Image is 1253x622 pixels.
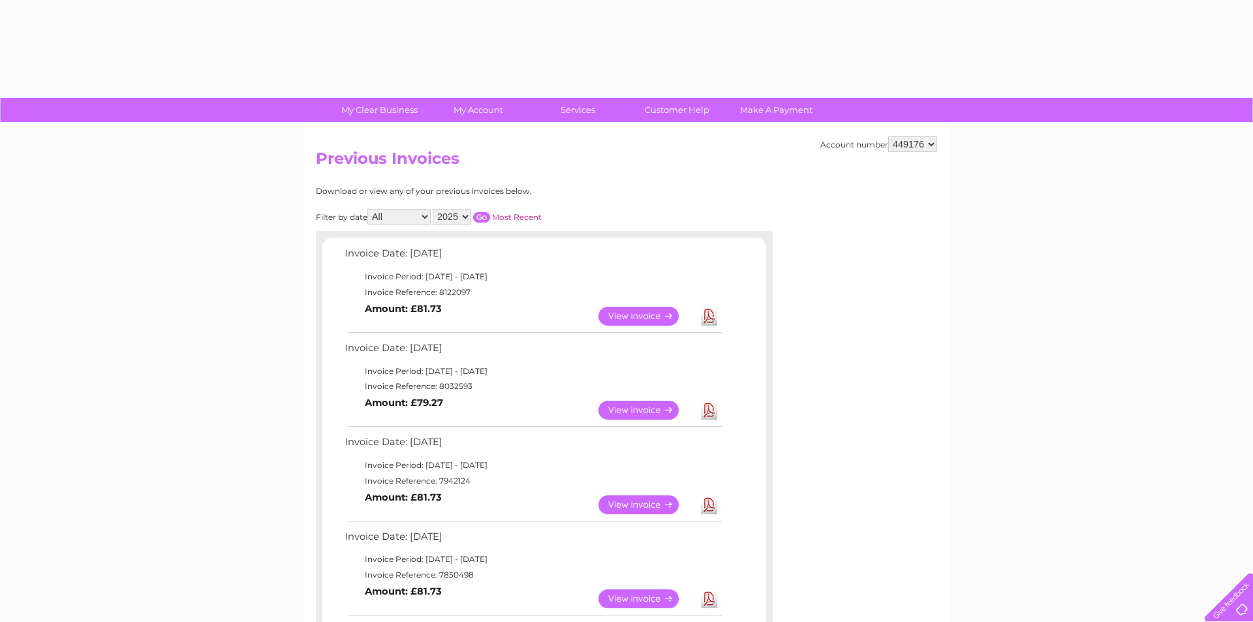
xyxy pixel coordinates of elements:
a: Download [701,589,717,608]
td: Invoice Reference: 7942124 [342,473,724,489]
h2: Previous Invoices [316,149,937,174]
a: View [598,401,694,420]
td: Invoice Reference: 8122097 [342,285,724,300]
td: Invoice Period: [DATE] - [DATE] [342,458,724,473]
a: View [598,495,694,514]
b: Amount: £81.73 [365,585,442,597]
td: Invoice Period: [DATE] - [DATE] [342,364,724,379]
td: Invoice Reference: 8032593 [342,379,724,394]
a: Customer Help [623,98,731,122]
td: Invoice Reference: 7850498 [342,567,724,583]
td: Invoice Date: [DATE] [342,339,724,364]
a: View [598,589,694,608]
a: My Account [425,98,533,122]
a: Most Recent [492,212,542,222]
b: Amount: £81.73 [365,491,442,503]
a: Make A Payment [722,98,830,122]
td: Invoice Date: [DATE] [342,528,724,552]
td: Invoice Period: [DATE] - [DATE] [342,552,724,567]
a: Download [701,495,717,514]
b: Amount: £79.27 [365,397,443,409]
a: Download [701,401,717,420]
div: Account number [820,136,937,152]
a: My Clear Business [326,98,433,122]
td: Invoice Period: [DATE] - [DATE] [342,269,724,285]
td: Invoice Date: [DATE] [342,433,724,458]
b: Amount: £81.73 [365,303,442,315]
div: Download or view any of your previous invoices below. [316,187,658,196]
a: Services [524,98,632,122]
a: View [598,307,694,326]
a: Download [701,307,717,326]
td: Invoice Date: [DATE] [342,245,724,269]
div: Filter by date [316,209,658,225]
